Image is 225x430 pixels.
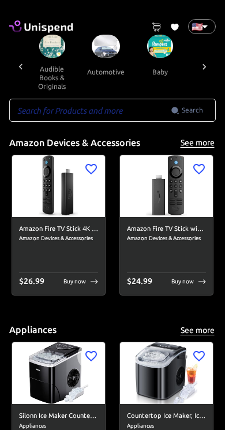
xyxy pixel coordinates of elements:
h6: Amazon Fire TV Stick with Alexa Voice Remote (includes TV controls), free &amp; live TV without c... [127,224,206,234]
h5: Appliances [9,324,57,336]
h6: Silonn Ice Maker Countertop, 9 Cubes Ready in 6 Mins, 26lbs in 24Hrs, Self-Cleaning Ice Machine w... [19,411,98,421]
span: Amazon Devices & Accessories [127,234,206,243]
img: Automotive [92,35,120,58]
img: Silonn Ice Maker Countertop, 9 Cubes Ready in 6 Mins, 26lbs in 24Hrs, Self-Cleaning Ice Machine w... [12,342,105,404]
p: Buy now [171,277,194,286]
img: Amazon Fire TV Stick 4K Max streaming device, Wi-Fi 6, Alexa Voice Remote (includes TV controls) ... [12,155,105,217]
button: See more [179,136,216,150]
img: Baby [147,35,173,58]
span: Search [182,104,203,116]
img: Audible Books & Originals [39,35,65,58]
button: See more [179,323,216,338]
button: automotive [78,58,134,85]
span: $ 24.99 [127,276,152,286]
button: baby [134,58,186,85]
input: Search for Products and more [9,99,171,122]
img: Amazon Fire TV Stick with Alexa Voice Remote (includes TV controls), free &amp; live TV without c... [120,155,213,217]
p: Buy now [63,277,86,286]
div: 🇺🇸 [188,19,216,34]
p: 🇺🇸 [192,20,197,33]
h5: Amazon Devices & Accessories [9,137,140,149]
button: audible books & originals [26,58,78,98]
h6: Countertop Ice Maker, Ice Maker Machine 6 Mins 9 Bullet Ice, 26.5lbs/24Hrs, Portable Ice Maker Ma... [127,411,206,421]
span: Amazon Devices & Accessories [19,234,98,243]
h6: Amazon Fire TV Stick 4K Max streaming device, Wi-Fi 6, Alexa Voice Remote (includes TV controls) [19,224,98,234]
img: Countertop Ice Maker, Ice Maker Machine 6 Mins 9 Bullet Ice, 26.5lbs/24Hrs, Portable Ice Maker Ma... [120,342,213,404]
span: $ 26.99 [19,276,44,286]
